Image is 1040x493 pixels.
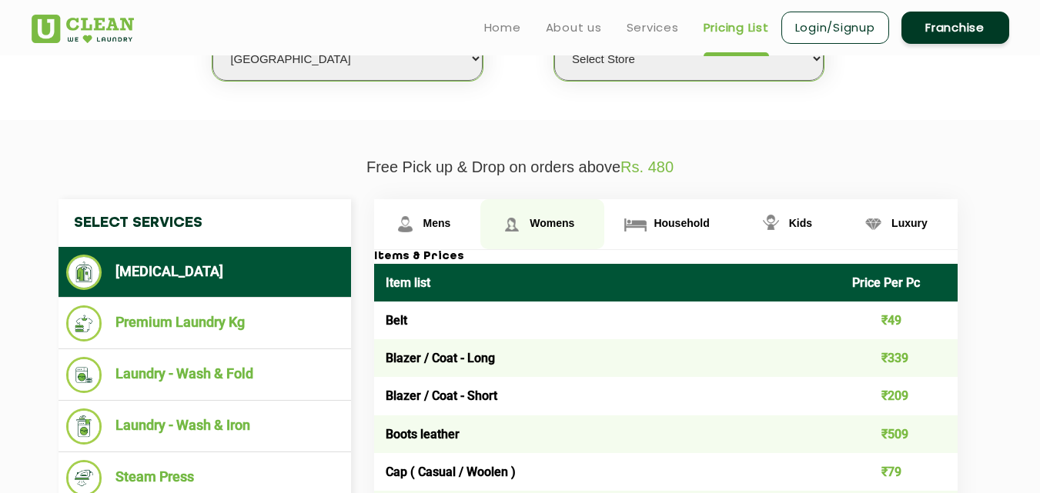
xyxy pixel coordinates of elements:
td: ₹339 [841,339,958,377]
li: Laundry - Wash & Fold [66,357,343,393]
a: Pricing List [704,18,769,37]
td: Blazer / Coat - Short [374,377,841,415]
td: ₹79 [841,453,958,491]
td: Boots leather [374,415,841,453]
h3: Items & Prices [374,250,958,264]
h4: Select Services [59,199,351,247]
span: Household [654,217,709,229]
td: ₹49 [841,301,958,339]
span: Kids [789,217,812,229]
p: Free Pick up & Drop on orders above [32,158,1009,176]
th: Price Per Pc [841,264,958,301]
img: UClean Laundry and Dry Cleaning [32,15,134,43]
td: ₹209 [841,377,958,415]
img: Household [622,211,649,238]
td: ₹509 [841,415,958,453]
li: [MEDICAL_DATA] [66,255,343,290]
img: Kids [757,211,784,238]
span: Mens [423,217,451,229]
img: Luxury [860,211,887,238]
img: Premium Laundry Kg [66,305,102,341]
th: Item list [374,264,841,301]
img: Laundry - Wash & Fold [66,357,102,393]
span: Rs. 480 [620,158,674,175]
td: Blazer / Coat - Long [374,339,841,377]
a: Franchise [901,12,1009,44]
li: Laundry - Wash & Iron [66,408,343,445]
span: Luxury [891,217,928,229]
img: Laundry - Wash & Iron [66,408,102,445]
a: About us [546,18,602,37]
img: Mens [392,211,419,238]
span: Womens [530,217,574,229]
img: Dry Cleaning [66,255,102,290]
li: Premium Laundry Kg [66,305,343,341]
td: Belt [374,301,841,339]
a: Services [627,18,679,37]
a: Home [484,18,521,37]
img: Womens [498,211,525,238]
a: Login/Signup [781,12,889,44]
td: Cap ( Casual / Woolen ) [374,453,841,491]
